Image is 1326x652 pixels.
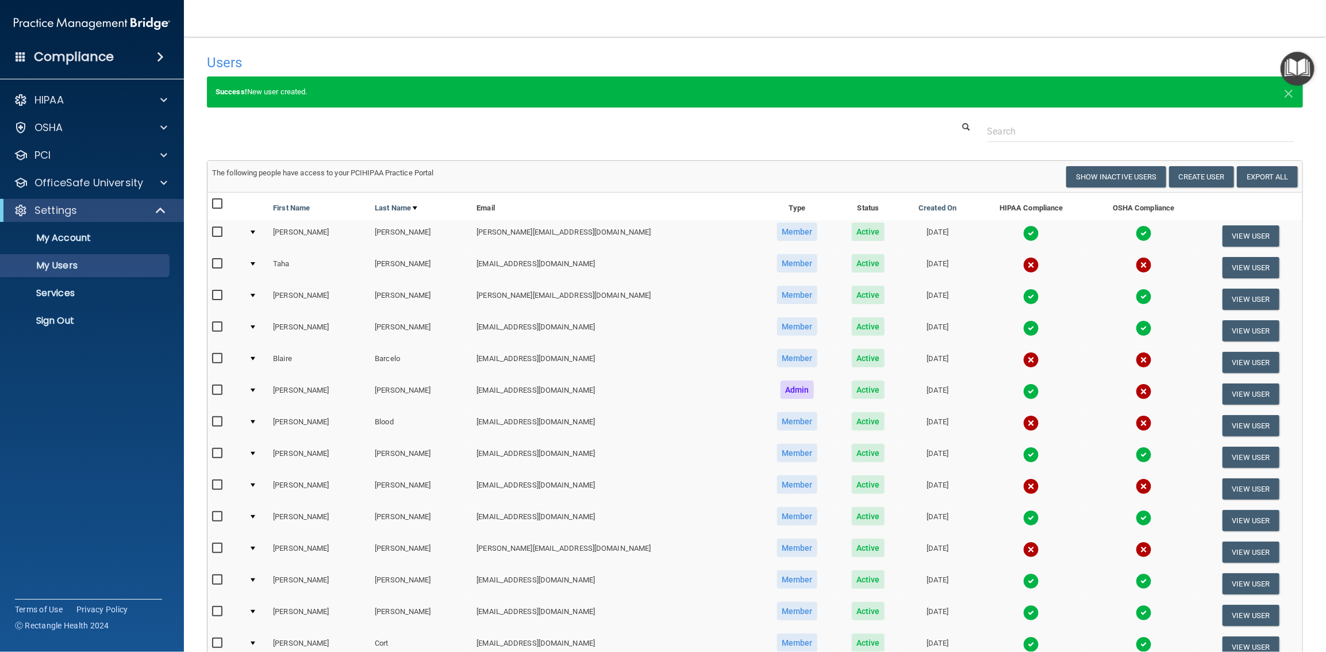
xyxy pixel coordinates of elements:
button: View User [1223,447,1279,468]
a: OSHA [14,121,167,135]
p: My Users [7,260,164,271]
p: PCI [34,148,51,162]
img: cross.ca9f0e7f.svg [1136,415,1152,431]
img: tick.e7d51cea.svg [1023,510,1039,526]
td: [PERSON_NAME] [370,473,472,505]
th: OSHA Compliance [1088,193,1199,220]
span: Member [777,602,817,620]
span: Member [777,317,817,336]
button: View User [1223,383,1279,405]
button: Show Inactive Users [1066,166,1166,187]
td: [DATE] [901,378,974,410]
td: [EMAIL_ADDRESS][DOMAIN_NAME] [472,600,759,631]
a: First Name [273,201,310,215]
img: tick.e7d51cea.svg [1136,289,1152,305]
button: Open Resource Center [1281,52,1315,86]
th: Type [759,193,836,220]
img: PMB logo [14,12,170,35]
td: [PERSON_NAME][EMAIL_ADDRESS][DOMAIN_NAME] [472,220,759,252]
td: [PERSON_NAME] [268,442,370,473]
button: View User [1223,320,1279,342]
span: Member [777,444,817,462]
img: cross.ca9f0e7f.svg [1023,478,1039,494]
button: View User [1223,352,1279,373]
img: tick.e7d51cea.svg [1023,225,1039,241]
td: [PERSON_NAME] [370,252,472,283]
button: View User [1223,415,1279,436]
td: [DATE] [901,252,974,283]
td: [PERSON_NAME] [268,536,370,568]
td: [PERSON_NAME] [268,568,370,600]
span: Member [777,412,817,431]
button: Create User [1169,166,1234,187]
td: [PERSON_NAME] [370,378,472,410]
span: Member [777,254,817,273]
span: Member [777,286,817,304]
span: Active [852,475,885,494]
span: Active [852,286,885,304]
td: [DATE] [901,283,974,315]
p: My Account [7,232,164,244]
span: Active [852,254,885,273]
td: [EMAIL_ADDRESS][DOMAIN_NAME] [472,347,759,378]
td: [EMAIL_ADDRESS][DOMAIN_NAME] [472,568,759,600]
td: [EMAIL_ADDRESS][DOMAIN_NAME] [472,473,759,505]
span: Active [852,412,885,431]
td: [PERSON_NAME] [268,315,370,347]
span: The following people have access to your PCIHIPAA Practice Portal [212,168,434,177]
img: tick.e7d51cea.svg [1136,510,1152,526]
span: Active [852,317,885,336]
td: [PERSON_NAME][EMAIL_ADDRESS][DOMAIN_NAME] [472,283,759,315]
td: [EMAIL_ADDRESS][DOMAIN_NAME] [472,442,759,473]
td: [EMAIL_ADDRESS][DOMAIN_NAME] [472,315,759,347]
span: Member [777,634,817,652]
th: Email [472,193,759,220]
img: tick.e7d51cea.svg [1023,320,1039,336]
td: Barcelo [370,347,472,378]
td: [PERSON_NAME] [370,505,472,536]
td: [EMAIL_ADDRESS][DOMAIN_NAME] [472,378,759,410]
a: Last Name [375,201,417,215]
span: Active [852,634,885,652]
div: New user created. [207,76,1303,108]
span: Member [777,539,817,557]
td: [PERSON_NAME] [370,600,472,631]
span: Active [852,349,885,367]
td: [PERSON_NAME] [370,568,472,600]
img: tick.e7d51cea.svg [1023,573,1039,589]
button: View User [1223,542,1279,563]
span: Member [777,475,817,494]
td: [DATE] [901,473,974,505]
button: View User [1223,225,1279,247]
span: Active [852,444,885,462]
td: [DATE] [901,600,974,631]
span: Active [852,381,885,399]
img: tick.e7d51cea.svg [1136,225,1152,241]
td: Taha [268,252,370,283]
td: [EMAIL_ADDRESS][DOMAIN_NAME] [472,252,759,283]
img: tick.e7d51cea.svg [1023,383,1039,400]
p: HIPAA [34,93,64,107]
button: View User [1223,289,1279,310]
td: [DATE] [901,220,974,252]
img: cross.ca9f0e7f.svg [1136,542,1152,558]
h4: Compliance [34,49,114,65]
a: OfficeSafe University [14,176,167,190]
img: cross.ca9f0e7f.svg [1136,257,1152,273]
span: Active [852,570,885,589]
td: Blaire [268,347,370,378]
td: [PERSON_NAME] [268,378,370,410]
td: [DATE] [901,347,974,378]
p: Sign Out [7,315,164,327]
img: cross.ca9f0e7f.svg [1023,352,1039,368]
img: cross.ca9f0e7f.svg [1023,542,1039,558]
span: Active [852,507,885,526]
td: [PERSON_NAME][EMAIL_ADDRESS][DOMAIN_NAME] [472,536,759,568]
th: HIPAA Compliance [974,193,1088,220]
p: Services [7,287,164,299]
td: [DATE] [901,315,974,347]
td: [PERSON_NAME] [370,220,472,252]
img: tick.e7d51cea.svg [1023,447,1039,463]
button: View User [1223,510,1279,531]
img: cross.ca9f0e7f.svg [1136,383,1152,400]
